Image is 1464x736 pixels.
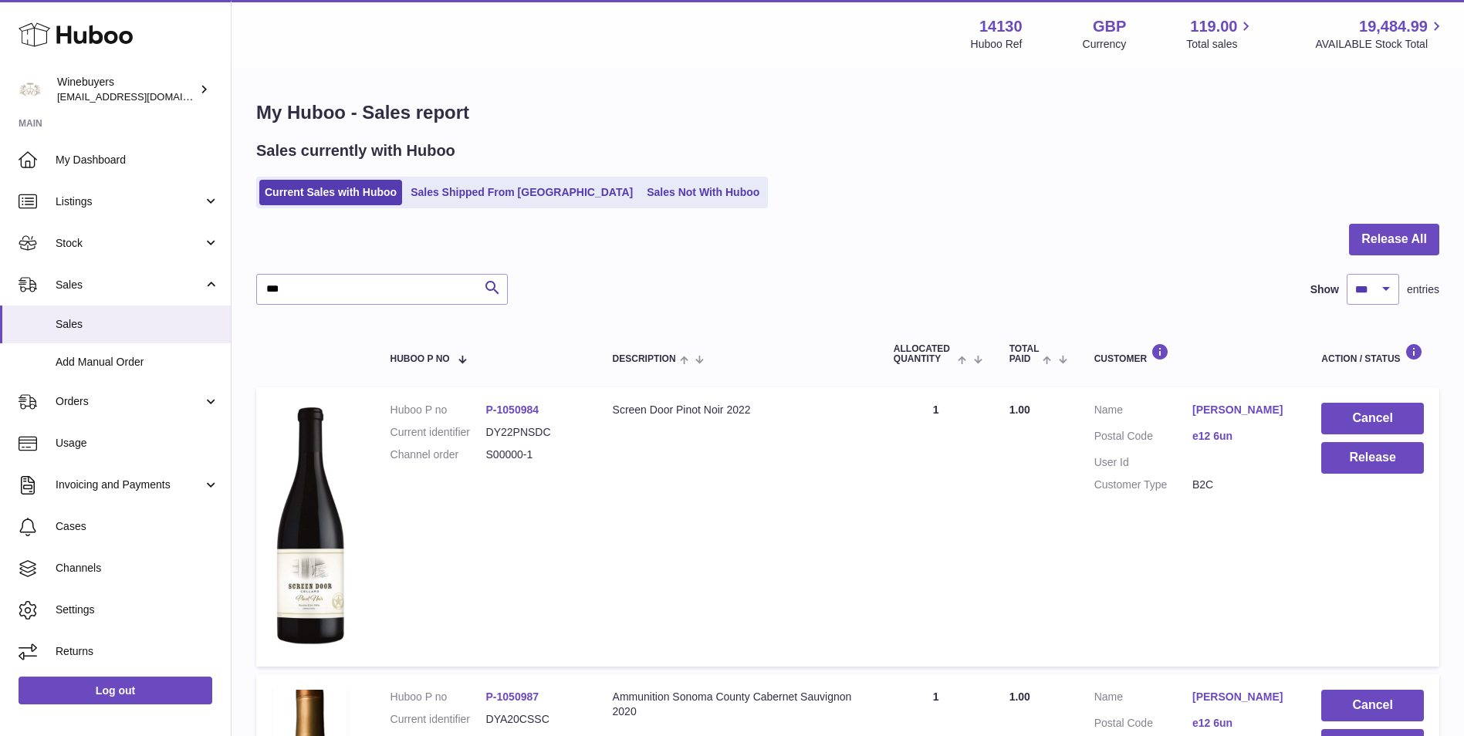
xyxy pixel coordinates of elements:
span: Huboo P no [391,354,450,364]
a: Sales Not With Huboo [641,180,765,205]
a: 19,484.99 AVAILABLE Stock Total [1315,16,1445,52]
div: Ammunition Sonoma County Cabernet Sauvignon 2020 [613,690,863,719]
span: entries [1407,282,1439,297]
span: Cases [56,519,219,534]
strong: 14130 [979,16,1023,37]
img: internalAdmin-14130@internal.huboo.com [19,78,42,101]
span: Add Manual Order [56,355,219,370]
span: Listings [56,194,203,209]
dd: DY22PNSDC [486,425,582,440]
label: Show [1310,282,1339,297]
div: Customer [1094,343,1291,364]
span: Settings [56,603,219,617]
span: Orders [56,394,203,409]
a: Log out [19,677,212,704]
a: 119.00 Total sales [1186,16,1255,52]
h2: Sales currently with Huboo [256,140,455,161]
a: [PERSON_NAME] [1192,403,1290,417]
dt: Current identifier [391,425,486,440]
a: e12 6un [1192,716,1290,731]
span: My Dashboard [56,153,219,167]
div: Currency [1083,37,1127,52]
dd: S00000-1 [486,447,582,462]
span: Total paid [1009,344,1040,364]
span: ALLOCATED Quantity [894,344,954,364]
div: Action / Status [1321,343,1424,364]
button: Cancel [1321,403,1424,434]
button: Release [1321,442,1424,474]
dt: Name [1094,690,1192,708]
span: Returns [56,644,219,659]
div: Huboo Ref [971,37,1023,52]
div: Screen Door Pinot Noir 2022 [613,403,863,417]
span: Sales [56,278,203,292]
td: 1 [878,387,994,667]
a: P-1050987 [486,690,539,703]
span: Invoicing and Payments [56,478,203,492]
a: [PERSON_NAME] [1192,690,1290,704]
span: [EMAIL_ADDRESS][DOMAIN_NAME] [57,90,227,103]
dd: B2C [1192,478,1290,492]
dt: Huboo P no [391,690,486,704]
dt: Postal Code [1094,429,1192,447]
a: Current Sales with Huboo [259,180,402,205]
span: Stock [56,236,203,251]
h1: My Huboo - Sales report [256,100,1439,125]
a: Sales Shipped From [GEOGRAPHIC_DATA] [405,180,638,205]
img: 1752080432.jpg [272,403,349,647]
div: Winebuyers [57,75,196,104]
span: Usage [56,436,219,451]
dt: Huboo P no [391,403,486,417]
dt: Channel order [391,447,486,462]
button: Release All [1349,224,1439,255]
span: Channels [56,561,219,576]
span: 1.00 [1009,403,1030,416]
dt: Customer Type [1094,478,1192,492]
a: e12 6un [1192,429,1290,444]
dt: Postal Code [1094,716,1192,734]
span: 19,484.99 [1359,16,1428,37]
strong: GBP [1093,16,1126,37]
a: P-1050984 [486,403,539,416]
dt: Name [1094,403,1192,421]
dt: User Id [1094,455,1192,470]
dt: Current identifier [391,712,486,727]
span: 1.00 [1009,690,1030,703]
span: AVAILABLE Stock Total [1315,37,1445,52]
span: Sales [56,317,219,332]
dd: DYA20CSSC [486,712,582,727]
span: 119.00 [1190,16,1237,37]
span: Total sales [1186,37,1255,52]
span: Description [613,354,676,364]
button: Cancel [1321,690,1424,721]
